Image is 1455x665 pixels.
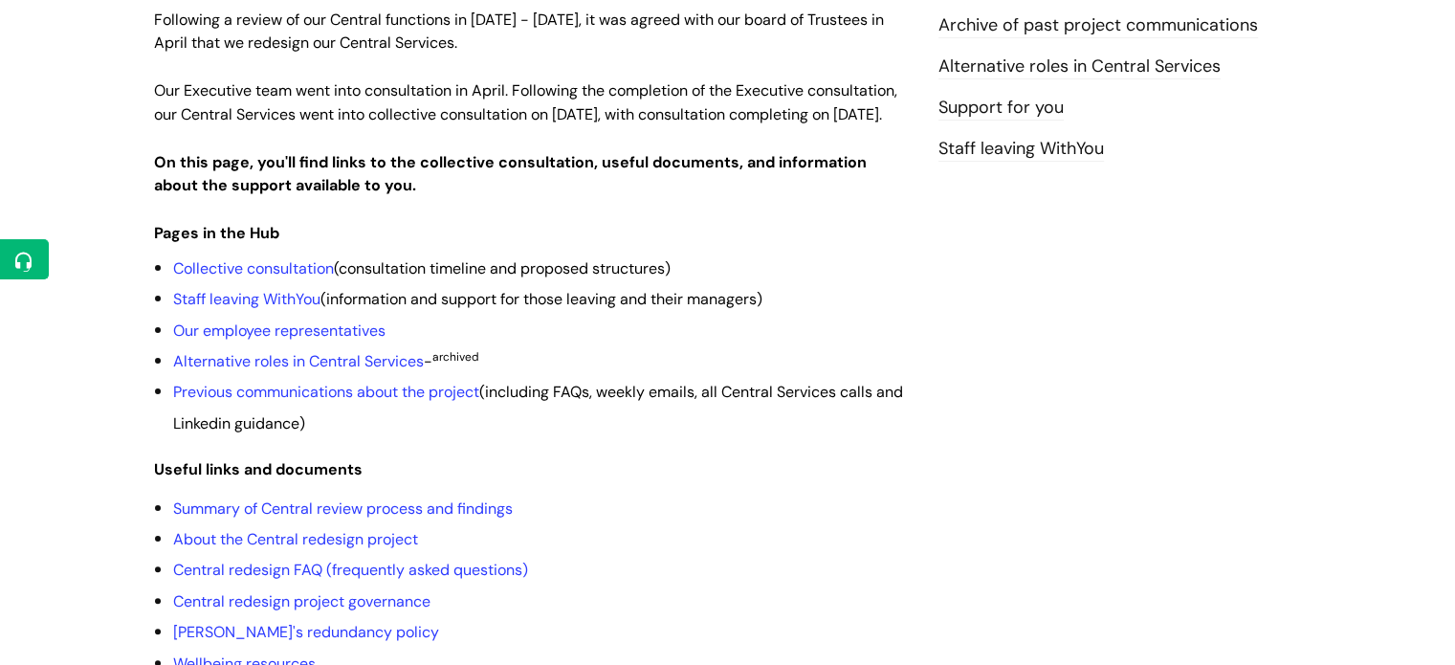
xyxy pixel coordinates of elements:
span: Our Executive team went into consultation in April. Following the completion of the Executive con... [154,80,897,124]
a: About the Central redesign project [173,529,418,549]
sup: archived [432,349,479,365]
strong: Useful links and documents [154,459,363,479]
span: Following a review of our Central functions in [DATE] - [DATE], it was agreed with our board of T... [154,10,884,54]
span: (including FAQs, weekly emails, all Central Services calls and Linkedin guidance) [173,382,903,432]
a: Alternative roles in Central Services [173,351,424,371]
a: [PERSON_NAME]'s redundancy policy [173,622,439,642]
a: Staff leaving WithYou [173,289,320,309]
a: Staff leaving WithYou [938,137,1104,162]
a: Alternative roles in Central Services [938,55,1221,79]
a: Support for you [938,96,1064,121]
a: Collective consultation [173,258,334,278]
strong: Pages in the Hub [154,223,279,243]
a: Central redesign FAQ (frequently asked questions) [173,560,528,580]
a: Central redesign project governance [173,591,430,611]
strong: On this page, you'll find links to the collective consultation, useful documents, and information... [154,152,867,196]
span: (consultation timeline and proposed structures) [173,258,671,278]
span: (information and support for those leaving and their managers) [173,289,762,309]
a: Archive of past project communications [938,13,1258,38]
a: Previous communications about the project [173,382,479,402]
a: Summary of Central review process and findings [173,499,513,519]
span: - [173,351,479,371]
a: Our employee representatives [173,321,386,341]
